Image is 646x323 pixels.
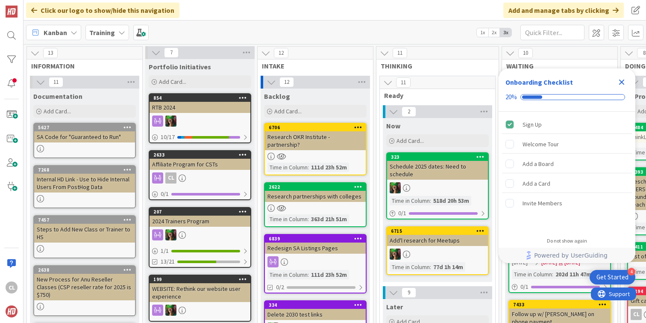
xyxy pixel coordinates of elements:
[390,196,430,205] div: Time in Column
[6,305,18,317] img: avatar
[308,214,309,224] span: :
[34,131,135,142] div: SA Code for "Guaranteed to Run"
[269,124,366,130] div: 6706
[523,198,562,208] div: Invite Members
[506,62,607,70] span: WAITING
[34,266,135,300] div: 2638New Process for Anu Reseller Classes (CSP reseller rate for 2025 is $750)
[503,3,624,18] div: Add and manage tabs by clicking
[153,209,250,215] div: 207
[430,196,431,205] span: :
[265,191,366,202] div: Research partnerships with colleges
[381,62,488,70] span: THINKING
[18,1,39,12] span: Support
[309,270,349,279] div: 111d 23h 52m
[150,283,250,302] div: WEBSITE: Rethink our website user experience
[387,153,488,180] div: 323Schedule 2025 dates: Need to schedule
[165,229,176,240] img: SL
[615,75,628,89] div: Close Checklist
[523,159,554,169] div: Add a Board
[431,196,471,205] div: 518d 20h 53m
[34,124,135,142] div: 5627SA Code for "Guaranteed to Run"
[150,159,250,170] div: Affiliate Program for CSTs
[387,182,488,193] div: SL
[150,189,250,199] div: 0/1
[153,95,250,101] div: 854
[269,236,366,242] div: 6839
[150,94,250,113] div: 854RTB 2024
[502,174,632,193] div: Add a Card is incomplete.
[150,276,250,283] div: 199
[265,124,366,131] div: 6706
[161,257,175,266] span: 13/21
[505,77,573,87] div: Onboarding Checklist
[520,282,529,291] span: 0 / 1
[6,6,18,18] img: Visit kanbanzone.com
[387,227,488,246] div: 6715Add'l research for Meetups
[43,48,58,58] span: 13
[165,305,176,316] img: SL
[153,152,250,158] div: 2633
[33,92,82,101] span: Documentation
[149,62,211,71] span: Portfolio Initiatives
[265,301,366,320] div: 334Delete 2030 test links
[262,62,362,70] span: INTAKE
[150,116,250,127] div: SL
[34,216,135,224] div: 7457
[264,92,290,101] span: Backlog
[265,124,366,150] div: 6706Research OKR Institute - partnership?
[161,133,175,142] span: 10 / 17
[590,270,635,284] div: Open Get Started checklist, remaining modules: 4
[387,249,488,260] div: SL
[265,131,366,150] div: Research OKR Institute - partnership?
[499,248,635,263] div: Footer
[38,267,135,273] div: 2638
[308,270,309,279] span: :
[384,91,484,100] span: Ready
[513,302,610,308] div: 7433
[165,116,176,127] img: SL
[518,48,533,58] span: 10
[386,302,403,311] span: Later
[265,183,366,191] div: 2622
[34,166,135,174] div: 7268
[49,77,63,87] span: 11
[500,28,511,37] span: 3x
[34,224,135,243] div: Steps to Add New Class or Trainer to HS
[265,235,366,243] div: 6839
[164,47,179,58] span: 7
[34,124,135,131] div: 5627
[391,154,488,160] div: 323
[520,25,584,40] input: Quick Filter...
[523,119,542,130] div: Sign Up
[150,151,250,159] div: 2633
[269,302,366,308] div: 334
[509,282,610,292] div: 0/1
[161,246,169,255] span: 1 / 1
[267,163,308,172] div: Time in Column
[38,217,135,223] div: 7457
[161,190,169,199] span: 0 / 1
[387,227,488,235] div: 6715
[534,250,608,261] span: Powered by UserGuiding
[431,262,465,272] div: 77d 1h 14m
[276,283,284,292] span: 0/2
[150,94,250,102] div: 854
[159,78,186,86] span: Add Card...
[387,208,488,219] div: 0/1
[89,28,115,37] b: Training
[6,282,18,293] div: CL
[150,305,250,316] div: SL
[150,151,250,170] div: 2633Affiliate Program for CSTs
[279,77,294,87] span: 12
[386,121,400,130] span: Now
[150,246,250,256] div: 1/1
[502,154,632,173] div: Add a Board is incomplete.
[402,107,416,117] span: 2
[265,243,366,254] div: Redesign SA Listings Pages
[34,266,135,274] div: 2638
[34,174,135,193] div: Internal HD Link - Use to Hide Internal Users From PostHog Data
[509,301,610,308] div: 7433
[512,270,552,279] div: Time in Column
[265,301,366,309] div: 334
[267,270,308,279] div: Time in Column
